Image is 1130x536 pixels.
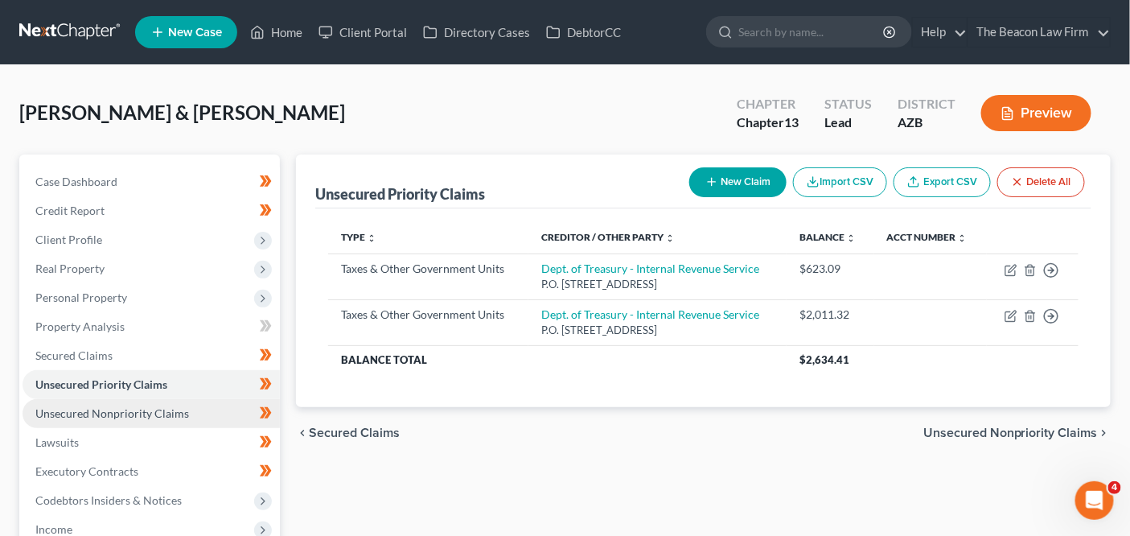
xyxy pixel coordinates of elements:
div: P.O. [STREET_ADDRESS] [541,323,774,338]
span: Unsecured Nonpriority Claims [923,427,1098,439]
span: Case Dashboard [35,175,117,188]
div: Chapter [737,95,799,113]
div: Lead [824,113,872,132]
span: Unsecured Nonpriority Claims [35,406,189,420]
button: Preview [981,95,1091,131]
div: P.O. [STREET_ADDRESS] [541,277,774,292]
span: Credit Report [35,204,105,217]
span: Secured Claims [309,427,400,439]
a: Help [913,18,967,47]
a: Lawsuits [23,428,280,457]
span: Personal Property [35,291,127,304]
a: DebtorCC [538,18,629,47]
span: [PERSON_NAME] & [PERSON_NAME] [19,101,345,124]
span: Income [35,522,72,536]
div: District [898,95,955,113]
div: Taxes & Other Government Units [341,261,516,277]
div: Taxes & Other Government Units [341,307,516,323]
a: Directory Cases [415,18,538,47]
a: Case Dashboard [23,167,280,196]
a: Dept. of Treasury - Internal Revenue Service [541,307,759,321]
a: Dept. of Treasury - Internal Revenue Service [541,262,759,275]
a: Export CSV [894,167,991,197]
span: Real Property [35,262,105,275]
iframe: Intercom live chat [1075,481,1114,520]
div: Status [824,95,872,113]
i: unfold_more [367,233,376,243]
span: New Case [168,27,222,39]
a: The Beacon Law Firm [968,18,1110,47]
th: Balance Total [328,345,787,374]
div: $623.09 [799,261,861,277]
button: New Claim [689,167,787,197]
span: Secured Claims [35,348,113,362]
span: Client Profile [35,233,102,246]
a: Acct Number unfold_more [887,231,968,243]
div: $2,011.32 [799,307,861,323]
a: Creditor / Other Party unfold_more [541,231,675,243]
span: Executory Contracts [35,464,138,478]
button: Import CSV [793,167,887,197]
div: AZB [898,113,955,132]
span: $2,634.41 [799,353,849,366]
span: Lawsuits [35,435,79,449]
button: Delete All [997,167,1085,197]
a: Type unfold_more [341,231,376,243]
a: Balance unfold_more [799,231,856,243]
a: Executory Contracts [23,457,280,486]
input: Search by name... [738,17,886,47]
span: 4 [1108,481,1121,494]
button: chevron_left Secured Claims [296,427,400,439]
span: Codebtors Insiders & Notices [35,493,182,507]
i: unfold_more [846,233,856,243]
i: chevron_right [1098,427,1111,439]
a: Credit Report [23,196,280,225]
a: Property Analysis [23,312,280,341]
a: Unsecured Nonpriority Claims [23,399,280,428]
span: Unsecured Priority Claims [35,377,167,391]
button: Unsecured Nonpriority Claims chevron_right [923,427,1111,439]
span: 13 [784,114,799,130]
i: unfold_more [665,233,675,243]
a: Home [242,18,310,47]
span: Property Analysis [35,320,125,333]
a: Client Portal [310,18,415,47]
div: Unsecured Priority Claims [315,184,485,204]
i: chevron_left [296,427,309,439]
i: unfold_more [958,233,968,243]
div: Chapter [737,113,799,132]
a: Unsecured Priority Claims [23,370,280,399]
a: Secured Claims [23,341,280,370]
